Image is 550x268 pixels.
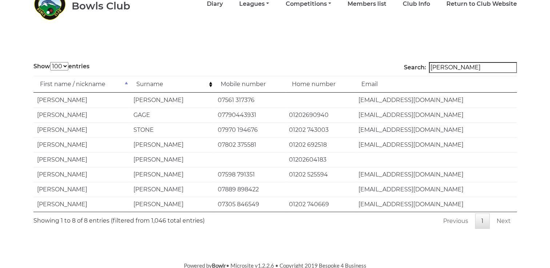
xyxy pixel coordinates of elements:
[355,197,517,212] td: [EMAIL_ADDRESS][DOMAIN_NAME]
[33,93,130,107] td: [PERSON_NAME]
[404,62,517,73] label: Search:
[214,182,285,197] td: 07889 898422
[355,137,517,152] td: [EMAIL_ADDRESS][DOMAIN_NAME]
[285,76,355,93] td: Home number
[355,76,517,93] td: Email
[33,62,89,71] label: Show entries
[437,214,474,229] a: Previous
[130,137,214,152] td: [PERSON_NAME]
[33,122,130,137] td: [PERSON_NAME]
[130,182,214,197] td: [PERSON_NAME]
[285,197,355,212] td: 01202 740669
[355,182,517,197] td: [EMAIL_ADDRESS][DOMAIN_NAME]
[130,197,214,212] td: [PERSON_NAME]
[285,167,355,182] td: 01202 525594
[355,122,517,137] td: [EMAIL_ADDRESS][DOMAIN_NAME]
[130,167,214,182] td: [PERSON_NAME]
[33,107,130,122] td: [PERSON_NAME]
[285,137,355,152] td: 01202 692518
[355,107,517,122] td: [EMAIL_ADDRESS][DOMAIN_NAME]
[429,62,517,73] input: Search:
[214,122,285,137] td: 07970 194676
[33,197,130,212] td: [PERSON_NAME]
[214,197,285,212] td: 07305 846549
[130,122,214,137] td: STONE
[33,212,205,225] div: Showing 1 to 8 of 8 entries (filtered from 1,046 total entries)
[214,137,285,152] td: 07802 375581
[50,62,68,70] select: Showentries
[285,152,355,167] td: 01202604183
[130,152,214,167] td: [PERSON_NAME]
[214,76,285,93] td: Mobile number
[214,93,285,107] td: 07561 317376
[130,107,214,122] td: GAGE
[33,152,130,167] td: [PERSON_NAME]
[475,214,490,229] a: 1
[490,214,517,229] a: Next
[355,167,517,182] td: [EMAIL_ADDRESS][DOMAIN_NAME]
[130,93,214,107] td: [PERSON_NAME]
[355,93,517,107] td: [EMAIL_ADDRESS][DOMAIN_NAME]
[33,137,130,152] td: [PERSON_NAME]
[285,122,355,137] td: 01202 743003
[214,107,285,122] td: 07790443931
[214,167,285,182] td: 07598 791351
[33,76,130,93] td: First name / nickname: activate to sort column descending
[33,182,130,197] td: [PERSON_NAME]
[130,76,214,93] td: Surname: activate to sort column ascending
[33,167,130,182] td: [PERSON_NAME]
[285,107,355,122] td: 01202690940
